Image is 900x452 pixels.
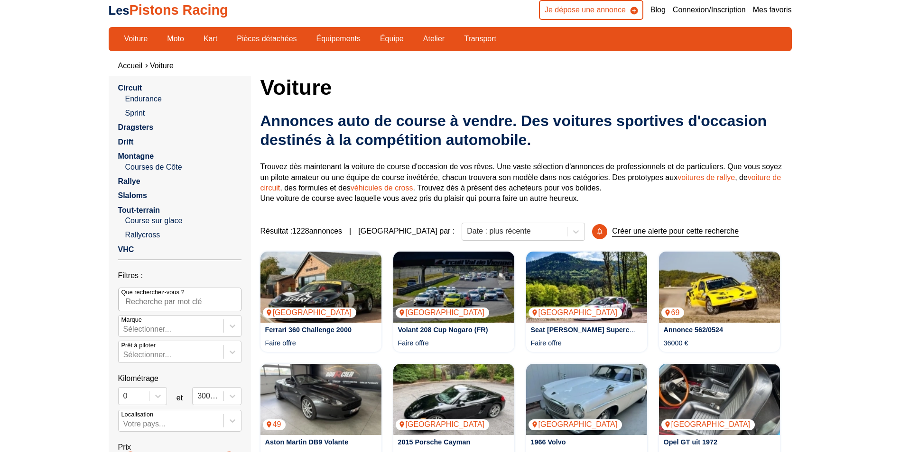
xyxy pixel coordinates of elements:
a: Rallye [118,177,140,185]
p: Trouvez dès maintenant la voiture de course d'occasion de vos rêves. Une vaste sélection d'annonc... [260,162,792,204]
p: Kilométrage [118,373,241,384]
h2: Annonces auto de course à vendre. Des voitures sportives d'occasion destinés à la compétition aut... [260,111,792,149]
a: Dragsters [118,123,154,131]
a: 1966 Volvo[GEOGRAPHIC_DATA] [526,364,647,435]
a: VHC [118,245,134,253]
a: Seat [PERSON_NAME] Supercopa MK2 2010 [531,326,675,334]
a: Endurance [125,94,241,104]
p: Faire offre [531,338,562,348]
a: LesPistons Racing [109,2,228,18]
img: Aston Martin DB9 Volante [260,364,381,435]
img: Annonce 562/0524 [659,252,780,323]
p: Faire offre [265,338,296,348]
a: Voiture [118,31,154,47]
a: Tout-terrain [118,206,160,214]
input: MarqueSélectionner... [123,325,125,334]
a: Mes favoris [753,5,792,15]
img: Ferrari 360 Challenge 2000 [260,252,381,323]
a: Annonce 562/052469 [659,252,780,323]
p: 36000 € [664,338,688,348]
input: 300000 [197,392,199,400]
a: 2015 Porsche Cayman [398,438,471,446]
p: Que recherchez-vous ? [121,288,185,297]
a: Équipements [310,31,367,47]
a: Montagne [118,152,154,160]
p: Filtres : [118,271,241,281]
a: Volant 208 Cup Nogaro (FR) [398,326,488,334]
a: Voiture [150,62,174,70]
a: Courses de Côte [125,162,241,172]
a: Volant 208 Cup Nogaro (FR)[GEOGRAPHIC_DATA] [393,252,514,323]
a: Connexion/Inscription [673,5,746,15]
a: Seat Leon Supercopa MK2 2010[GEOGRAPHIC_DATA] [526,252,647,323]
a: Rallycross [125,230,241,240]
a: Blog [650,5,666,15]
p: Prêt à piloter [121,341,156,350]
a: Moto [161,31,190,47]
p: et [176,393,183,403]
p: Faire offre [398,338,429,348]
a: Sprint [125,108,241,118]
img: Opel GT uit 1972 [659,364,780,435]
p: Localisation [121,410,154,419]
a: Aston Martin DB9 Volante [265,438,349,446]
a: voitures de rallye [677,173,735,181]
a: 1966 Volvo [531,438,566,446]
a: Accueil [118,62,143,70]
a: Ferrari 360 Challenge 2000 [265,326,352,334]
a: Circuit [118,84,142,92]
p: [GEOGRAPHIC_DATA] par : [358,226,455,236]
p: Marque [121,316,142,324]
a: Pièces détachées [231,31,303,47]
a: Slaloms [118,191,147,199]
input: Votre pays... [123,420,125,428]
h1: Voiture [260,76,792,99]
p: [GEOGRAPHIC_DATA] [396,307,490,318]
p: 69 [661,307,685,318]
p: [GEOGRAPHIC_DATA] [661,419,755,430]
input: Prêt à piloterSélectionner... [123,351,125,359]
a: Kart [197,31,223,47]
img: 1966 Volvo [526,364,647,435]
input: 0 [123,392,125,400]
a: Ferrari 360 Challenge 2000[GEOGRAPHIC_DATA] [260,252,381,323]
span: Résultat : 1228 annonces [260,226,343,236]
img: Seat Leon Supercopa MK2 2010 [526,252,647,323]
p: Créer une alerte pour cette recherche [612,226,739,237]
a: Équipe [374,31,410,47]
a: Atelier [417,31,451,47]
a: Aston Martin DB9 Volante49 [260,364,381,435]
span: Les [109,4,130,17]
p: [GEOGRAPHIC_DATA] [529,307,622,318]
span: | [349,226,351,236]
a: Annonce 562/0524 [664,326,724,334]
p: 49 [263,419,286,430]
img: Volant 208 Cup Nogaro (FR) [393,252,514,323]
p: [GEOGRAPHIC_DATA] [263,307,357,318]
a: Drift [118,138,134,146]
a: véhicules de cross [351,184,413,192]
a: Transport [458,31,502,47]
a: Opel GT uit 1972[GEOGRAPHIC_DATA] [659,364,780,435]
input: Que recherchez-vous ? [118,288,241,311]
a: Course sur glace [125,216,241,226]
p: [GEOGRAPHIC_DATA] [529,419,622,430]
p: [GEOGRAPHIC_DATA] [396,419,490,430]
img: 2015 Porsche Cayman [393,364,514,435]
a: 2015 Porsche Cayman[GEOGRAPHIC_DATA] [393,364,514,435]
a: Opel GT uit 1972 [664,438,718,446]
